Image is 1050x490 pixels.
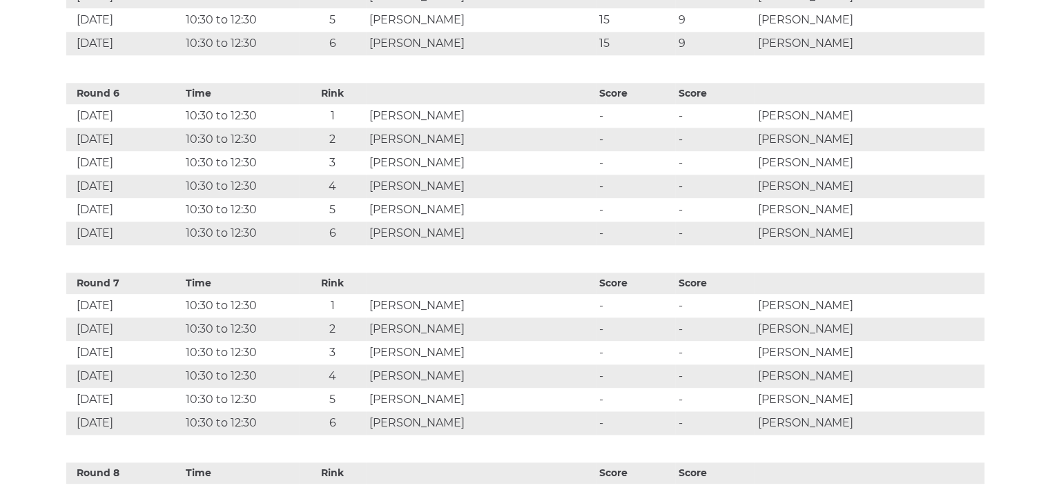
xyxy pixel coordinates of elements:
[754,294,984,317] td: [PERSON_NAME]
[754,175,984,198] td: [PERSON_NAME]
[596,273,675,294] th: Score
[675,104,755,128] td: -
[299,104,366,128] td: 1
[299,273,366,294] th: Rink
[596,175,675,198] td: -
[366,104,596,128] td: [PERSON_NAME]
[182,317,299,341] td: 10:30 to 12:30
[66,462,183,484] th: Round 8
[366,411,596,435] td: [PERSON_NAME]
[596,198,675,222] td: -
[675,273,755,294] th: Score
[299,8,366,32] td: 5
[299,317,366,341] td: 2
[675,83,755,104] th: Score
[66,8,183,32] td: [DATE]
[66,104,183,128] td: [DATE]
[675,222,755,245] td: -
[182,8,299,32] td: 10:30 to 12:30
[754,151,984,175] td: [PERSON_NAME]
[596,411,675,435] td: -
[366,317,596,341] td: [PERSON_NAME]
[754,222,984,245] td: [PERSON_NAME]
[675,294,755,317] td: -
[66,341,183,364] td: [DATE]
[182,273,299,294] th: Time
[596,83,675,104] th: Score
[366,364,596,388] td: [PERSON_NAME]
[366,294,596,317] td: [PERSON_NAME]
[754,32,984,55] td: [PERSON_NAME]
[596,341,675,364] td: -
[754,317,984,341] td: [PERSON_NAME]
[299,83,366,104] th: Rink
[299,411,366,435] td: 6
[596,364,675,388] td: -
[675,341,755,364] td: -
[675,128,755,151] td: -
[754,364,984,388] td: [PERSON_NAME]
[596,294,675,317] td: -
[66,175,183,198] td: [DATE]
[299,462,366,484] th: Rink
[366,198,596,222] td: [PERSON_NAME]
[299,175,366,198] td: 4
[299,32,366,55] td: 6
[754,198,984,222] td: [PERSON_NAME]
[596,151,675,175] td: -
[754,411,984,435] td: [PERSON_NAME]
[299,198,366,222] td: 5
[366,175,596,198] td: [PERSON_NAME]
[299,294,366,317] td: 1
[66,294,183,317] td: [DATE]
[182,151,299,175] td: 10:30 to 12:30
[366,8,596,32] td: [PERSON_NAME]
[66,198,183,222] td: [DATE]
[182,388,299,411] td: 10:30 to 12:30
[366,32,596,55] td: [PERSON_NAME]
[299,364,366,388] td: 4
[754,341,984,364] td: [PERSON_NAME]
[754,388,984,411] td: [PERSON_NAME]
[182,364,299,388] td: 10:30 to 12:30
[675,411,755,435] td: -
[675,364,755,388] td: -
[675,388,755,411] td: -
[596,32,675,55] td: 15
[66,364,183,388] td: [DATE]
[596,222,675,245] td: -
[596,128,675,151] td: -
[596,104,675,128] td: -
[66,222,183,245] td: [DATE]
[299,222,366,245] td: 6
[366,128,596,151] td: [PERSON_NAME]
[299,388,366,411] td: 5
[596,462,675,484] th: Score
[66,151,183,175] td: [DATE]
[66,83,183,104] th: Round 6
[675,32,755,55] td: 9
[675,151,755,175] td: -
[366,388,596,411] td: [PERSON_NAME]
[66,32,183,55] td: [DATE]
[182,32,299,55] td: 10:30 to 12:30
[182,222,299,245] td: 10:30 to 12:30
[66,317,183,341] td: [DATE]
[366,222,596,245] td: [PERSON_NAME]
[182,83,299,104] th: Time
[675,175,755,198] td: -
[596,388,675,411] td: -
[299,341,366,364] td: 3
[182,294,299,317] td: 10:30 to 12:30
[754,8,984,32] td: [PERSON_NAME]
[182,128,299,151] td: 10:30 to 12:30
[66,128,183,151] td: [DATE]
[675,317,755,341] td: -
[754,128,984,151] td: [PERSON_NAME]
[182,462,299,484] th: Time
[66,388,183,411] td: [DATE]
[299,151,366,175] td: 3
[299,128,366,151] td: 2
[366,341,596,364] td: [PERSON_NAME]
[182,104,299,128] td: 10:30 to 12:30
